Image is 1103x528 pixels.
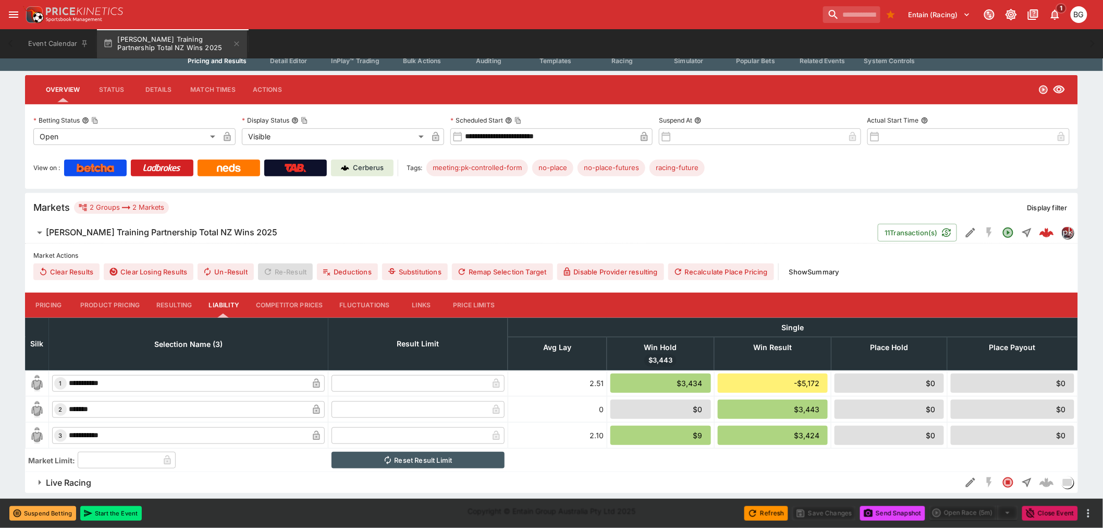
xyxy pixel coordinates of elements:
button: Links [398,293,445,318]
button: Clear Results [33,263,100,280]
img: Ladbrokes [143,164,181,172]
button: Clear Losing Results [104,263,193,280]
img: Neds [217,164,240,172]
div: 0 [511,404,604,415]
span: Racing [611,57,633,65]
img: liveracing [1062,477,1073,488]
button: Straight [1018,473,1036,492]
svg: Closed [1002,476,1014,489]
button: Remap Selection Target [452,263,553,280]
button: SGM Disabled [980,223,999,242]
svg: Open [1038,85,1049,95]
button: Copy To Clipboard [91,117,99,124]
span: Un-Result [198,263,253,280]
div: Betting Target: cerberus [649,160,705,176]
button: Reset Result Limit [332,452,505,469]
div: Betting Target: cerberus [578,160,645,176]
span: 3 [57,432,65,439]
div: $0 [610,400,711,419]
p: Scheduled Start [450,116,503,125]
button: Resulting [148,293,200,318]
button: Event Calendar [22,29,95,58]
span: no-place-futures [578,163,645,173]
button: Copy To Clipboard [514,117,522,124]
button: Actual Start Time [921,117,928,124]
span: Detail Editor [270,57,307,65]
span: $3,443 [644,355,677,366]
button: Send Snapshot [860,506,925,521]
button: [PERSON_NAME] Training Partnership Total NZ Wins 2025 [25,222,878,243]
h5: Markets [33,201,70,213]
button: Product Pricing [72,293,148,318]
button: Notifications [1046,5,1064,24]
button: Liability [201,293,248,318]
input: search [823,6,880,23]
button: Actions [244,77,291,102]
span: Pricing and Results [188,57,247,65]
div: $3,424 [718,426,828,445]
div: $0 [951,426,1074,445]
div: $0 [835,426,944,445]
span: Selection Name (3) [143,338,234,351]
button: Pricing [25,293,72,318]
div: pricekinetics [1061,226,1074,239]
span: Win Result [742,341,803,354]
div: bfe002f4-bf5b-42e8-a3dd-7bf7261a30c5 [1039,225,1054,240]
img: logo-cerberus--red.svg [1039,225,1054,240]
span: System Controls [864,57,915,65]
p: Cerberus [353,163,384,173]
button: Display StatusCopy To Clipboard [291,117,299,124]
button: Recalculate Place Pricing [668,263,774,280]
div: Ben Grimstone [1071,6,1087,23]
div: $0 [835,400,944,419]
div: 2.10 [511,430,604,441]
button: Documentation [1024,5,1043,24]
button: ShowSummary [783,263,845,280]
span: Simulator [675,57,704,65]
button: Overview [38,77,88,102]
span: racing-future [649,163,705,173]
img: Betcha [77,164,114,172]
th: Silk [26,318,49,370]
button: Straight [1018,223,1036,242]
div: $3,443 [718,400,828,419]
label: View on : [33,160,60,176]
span: Win Hold [633,341,689,354]
svg: Visible [1053,83,1065,96]
span: Related Events [800,57,845,65]
p: Display Status [242,116,289,125]
button: Display filter [1021,199,1074,216]
img: pricekinetics [1062,227,1073,238]
img: blank-silk.png [29,427,45,444]
img: blank-silk.png [29,401,45,418]
button: Betting StatusCopy To Clipboard [82,117,89,124]
div: Betting Target: cerberus [532,160,573,176]
th: Single [508,318,1077,337]
button: Select Tenant [902,6,977,23]
span: InPlay™ Trading [332,57,379,65]
span: Bulk Actions [403,57,442,65]
button: Edit Detail [961,473,980,492]
div: Visible [242,128,427,145]
img: PriceKinetics [46,7,123,15]
span: Popular Bets [736,57,775,65]
button: SGM Disabled [980,473,999,492]
button: Deductions [317,263,378,280]
h6: [PERSON_NAME] Training Partnership Total NZ Wins 2025 [46,227,277,238]
span: Avg Lay [532,341,583,354]
h3: Market Limit: [29,455,76,466]
div: Betting Target: cerberus [426,160,528,176]
button: Close Event [1022,506,1078,521]
span: 2 [57,406,65,413]
div: Open [33,128,219,145]
a: bfe002f4-bf5b-42e8-a3dd-7bf7261a30c5 [1036,222,1057,243]
button: Ben Grimstone [1068,3,1090,26]
span: 1 [1056,3,1067,14]
h6: Live Racing [46,477,91,488]
div: 2 Groups 2 Markets [78,201,165,214]
span: meeting:pk-controlled-form [426,163,528,173]
a: Cerberus [331,160,394,176]
div: -$5,172 [718,374,828,393]
div: liveracing [1061,476,1074,489]
button: Start the Event [80,506,142,521]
